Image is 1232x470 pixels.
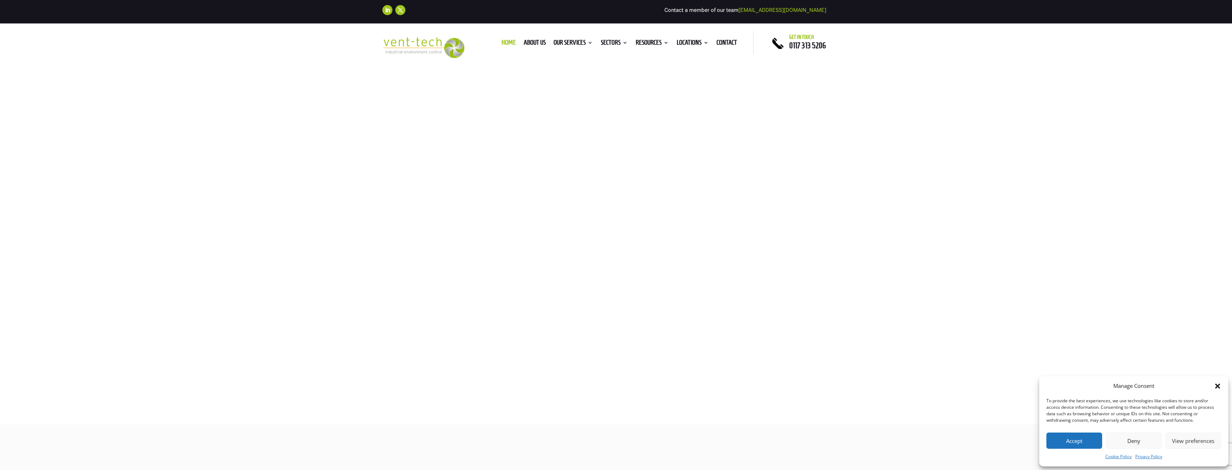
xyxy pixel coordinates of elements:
[738,7,826,13] a: [EMAIL_ADDRESS][DOMAIN_NAME]
[554,40,593,48] a: Our Services
[395,5,405,15] a: Follow on X
[501,40,516,48] a: Home
[601,40,628,48] a: Sectors
[789,34,814,40] span: Get in touch
[1105,452,1132,461] a: Cookie Policy
[1046,398,1220,424] div: To provide the best experiences, we use technologies like cookies to store and/or access device i...
[1165,433,1221,449] button: View preferences
[677,40,709,48] a: Locations
[717,40,737,48] a: Contact
[636,40,669,48] a: Resources
[1135,452,1162,461] a: Privacy Policy
[1106,433,1161,449] button: Deny
[1046,433,1102,449] button: Accept
[789,41,826,50] a: 0117 313 5206
[1214,382,1221,390] div: Close dialog
[524,40,546,48] a: About us
[664,7,826,13] span: Contact a member of our team
[1113,382,1154,390] div: Manage Consent
[382,37,465,58] img: 2023-09-27T08_35_16.549ZVENT-TECH---Clear-background
[382,5,392,15] a: Follow on LinkedIn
